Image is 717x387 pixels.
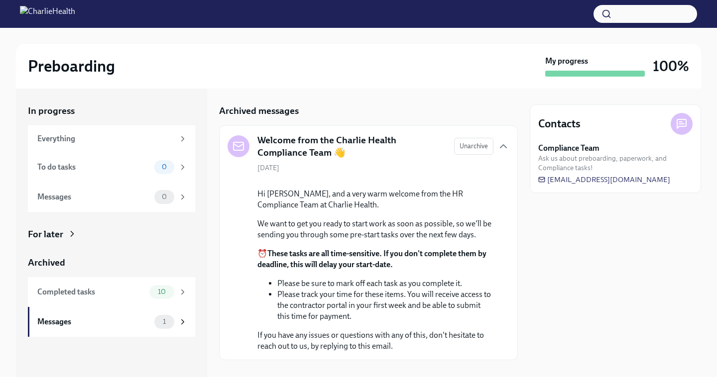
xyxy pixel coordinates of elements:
[653,57,689,75] h3: 100%
[257,134,446,159] h5: Welcome from the Charlie Health Compliance Team 👋
[460,141,488,151] span: Unarchive
[28,228,195,241] a: For later
[257,249,486,269] strong: These tasks are all time-sensitive. If you don't complete them by deadline, this will delay your ...
[219,104,299,117] h5: Archived messages
[28,104,195,117] a: In progress
[538,116,581,131] h4: Contacts
[28,182,195,212] a: Messages0
[454,138,493,155] button: Unarchive
[37,192,150,202] div: Messages
[28,277,195,307] a: Completed tasks10
[277,289,493,322] li: Please track your time for these items. You will receive access to the contractor portal in your ...
[156,163,173,171] span: 0
[545,56,588,67] strong: My progress
[20,6,75,22] img: CharlieHealth
[156,193,173,200] span: 0
[28,256,195,269] a: Archived
[28,125,195,152] a: Everything
[538,175,670,185] a: [EMAIL_ADDRESS][DOMAIN_NAME]
[257,248,493,270] p: ⏰
[277,278,493,289] li: Please be sure to mark off each task as you complete it.
[37,316,150,327] div: Messages
[538,143,599,154] strong: Compliance Team
[538,154,693,173] span: Ask us about preboarding, paperwork, and Compliance tasks!
[157,318,172,325] span: 1
[257,330,493,352] p: If you have any issues or questions with any of this, don't hesitate to reach out to us, by reply...
[37,287,145,297] div: Completed tasks
[28,56,115,76] h2: Preboarding
[152,288,172,295] span: 10
[28,228,63,241] div: For later
[28,152,195,182] a: To do tasks0
[37,162,150,173] div: To do tasks
[37,133,174,144] div: Everything
[257,189,493,210] p: Hi [PERSON_NAME], and a very warm welcome from the HR Compliance Team at Charlie Health.
[28,307,195,337] a: Messages1
[257,218,493,240] p: We want to get you ready to start work as soon as possible, so we'll be sending you through some ...
[257,163,279,173] span: [DATE]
